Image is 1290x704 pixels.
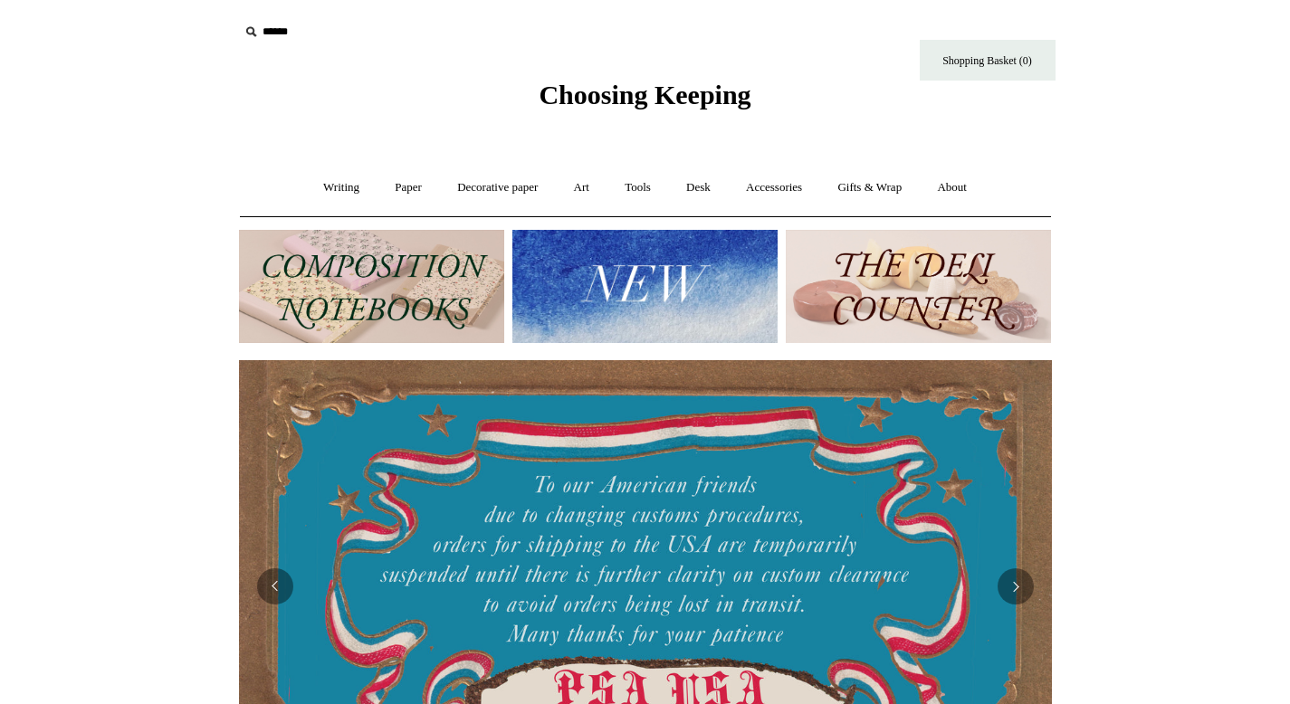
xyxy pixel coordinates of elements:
img: 202302 Composition ledgers.jpg__PID:69722ee6-fa44-49dd-a067-31375e5d54ec [239,230,504,343]
a: About [921,164,983,212]
a: Art [558,164,606,212]
a: Accessories [730,164,818,212]
img: New.jpg__PID:f73bdf93-380a-4a35-bcfe-7823039498e1 [512,230,778,343]
a: Writing [307,164,376,212]
a: Desk [670,164,727,212]
img: The Deli Counter [786,230,1051,343]
a: Paper [378,164,438,212]
button: Next [998,568,1034,604]
a: Tools [608,164,667,212]
a: Shopping Basket (0) [920,40,1056,81]
button: Previous [257,568,293,604]
a: Choosing Keeping [539,94,750,107]
a: Decorative paper [441,164,554,212]
a: Gifts & Wrap [821,164,918,212]
span: Choosing Keeping [539,80,750,109]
